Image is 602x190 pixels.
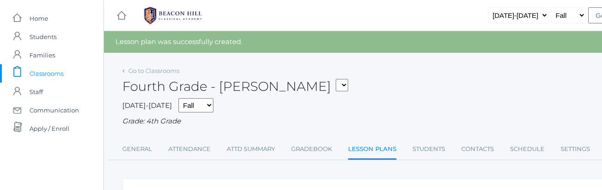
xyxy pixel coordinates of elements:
[461,140,494,158] a: Contacts
[128,67,179,74] a: Go to Classrooms
[291,140,332,158] a: Gradebook
[122,140,152,158] a: General
[227,140,275,158] a: Attd Summary
[138,4,207,27] img: 1_BHCALogos-05.png
[29,83,43,101] span: Staff
[561,140,590,158] a: Settings
[29,119,69,138] span: Apply / Enroll
[29,28,57,46] span: Students
[122,79,348,94] h2: Fourth Grade - [PERSON_NAME]
[510,140,545,158] a: Schedule
[168,140,211,158] a: Attendance
[122,101,172,110] span: [DATE]-[DATE]
[348,140,396,160] a: Lesson Plans
[29,101,79,119] span: Communication
[29,64,63,83] span: Classrooms
[104,31,602,53] div: Lesson plan was successfully created.
[29,46,55,64] span: Families
[413,140,445,158] a: Students
[29,9,48,28] span: Home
